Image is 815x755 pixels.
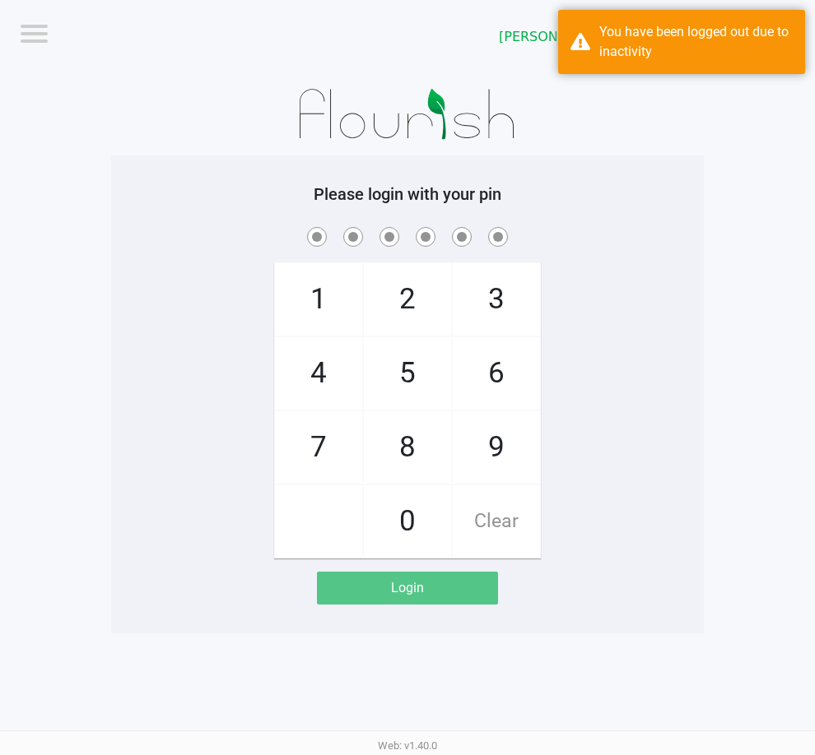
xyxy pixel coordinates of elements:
[364,485,451,558] span: 0
[275,337,362,410] span: 4
[453,485,540,558] span: Clear
[453,263,540,336] span: 3
[453,411,540,484] span: 9
[499,27,652,47] span: [PERSON_NAME][GEOGRAPHIC_DATA]
[364,337,451,410] span: 5
[275,263,362,336] span: 1
[378,739,437,752] span: Web: v1.40.0
[123,184,692,204] h5: Please login with your pin
[599,22,793,62] div: You have been logged out due to inactivity
[453,337,540,410] span: 6
[275,411,362,484] span: 7
[364,263,451,336] span: 2
[364,411,451,484] span: 8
